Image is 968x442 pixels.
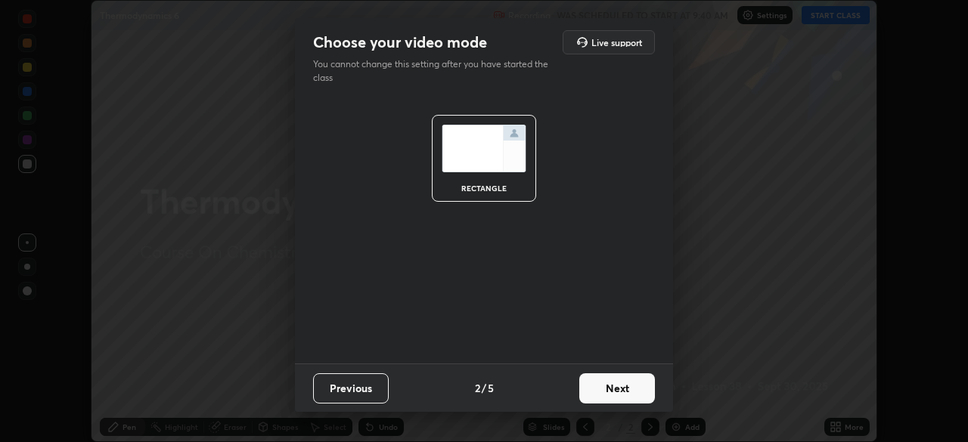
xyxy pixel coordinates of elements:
[591,38,642,47] h5: Live support
[313,373,389,403] button: Previous
[313,57,558,85] p: You cannot change this setting after you have started the class
[488,380,494,396] h4: 5
[475,380,480,396] h4: 2
[482,380,486,396] h4: /
[442,125,526,172] img: normalScreenIcon.ae25ed63.svg
[313,32,487,52] h2: Choose your video mode
[454,184,514,192] div: rectangle
[579,373,655,403] button: Next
